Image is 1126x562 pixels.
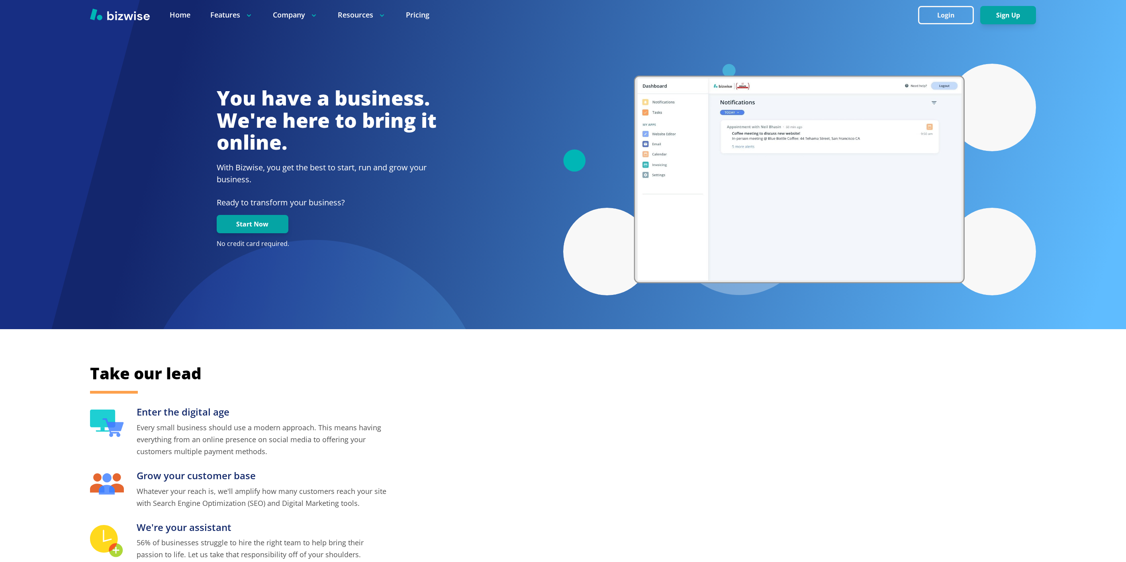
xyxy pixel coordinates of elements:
[137,421,389,457] p: Every small business should use a modern approach. This means having everything from an online pr...
[217,215,288,233] button: Start Now
[137,521,389,534] h3: We're your assistant
[918,12,980,19] a: Login
[217,240,437,248] p: No credit card required.
[217,221,288,228] a: Start Now
[406,10,429,20] a: Pricing
[980,12,1036,19] a: Sign Up
[90,8,150,20] img: Bizwise Logo
[210,10,253,20] p: Features
[918,6,974,24] button: Login
[90,473,124,495] img: Grow your customer base Icon
[170,10,190,20] a: Home
[980,6,1036,24] button: Sign Up
[90,410,124,437] img: Enter the digital age Icon
[137,537,389,560] p: 56% of businesses struggle to hire the right team to help bring their passion to life. Let us tak...
[217,162,437,185] h2: With Bizwise, you get the best to start, run and grow your business.
[273,10,318,20] p: Company
[90,525,124,558] img: We're your assistant Icon
[137,469,389,482] h3: Grow your customer base
[137,485,389,509] p: Whatever your reach is, we'll amplify how many customers reach your site with Search Engine Optim...
[217,87,437,154] h1: You have a business. We're here to bring it online.
[137,406,389,419] h3: Enter the digital age
[217,197,437,209] p: Ready to transform your business?
[338,10,386,20] p: Resources
[90,363,687,384] h2: Take our lead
